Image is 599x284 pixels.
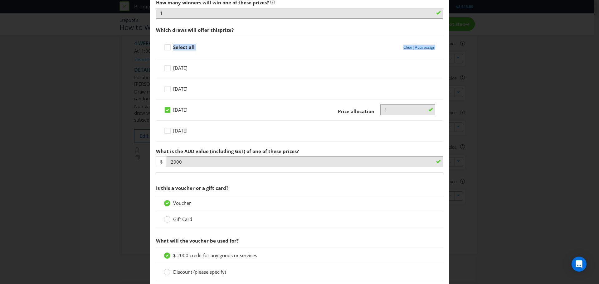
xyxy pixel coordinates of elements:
span: Which draws will offer this [156,27,220,33]
span: [DATE] [173,128,187,134]
span: [DATE] [173,107,187,113]
span: $ [156,156,167,167]
span: $ 2000 credit for any goods or services [173,252,257,258]
span: prize [220,27,231,33]
a: Auto assign [415,45,435,50]
span: ? [231,27,234,33]
span: Discount (please specify) [173,269,226,275]
span: Prize allocation [338,108,374,114]
span: What is the AUD value (including GST) of one of these prizes? [156,148,299,154]
input: e.g. 4 [156,8,443,19]
span: What will the voucher be used for? [156,238,239,244]
span: Gift Card [173,216,192,222]
span: Voucher [173,200,191,206]
input: e.g. 100 [167,156,443,167]
span: Is this a voucher or a gift card? [156,185,228,191]
span: | [413,45,415,50]
span: [DATE] [173,65,187,71]
span: [DATE] [173,86,187,92]
strong: Select all [173,44,195,50]
a: Clear [403,45,413,50]
div: Open Intercom Messenger [572,257,587,272]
